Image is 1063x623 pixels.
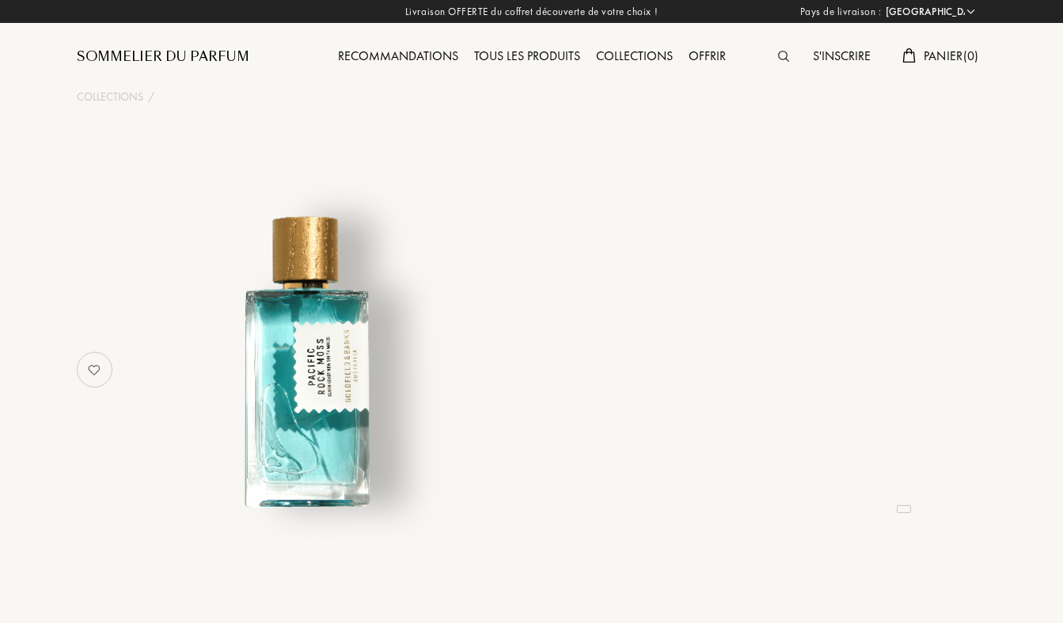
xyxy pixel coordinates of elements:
[681,47,734,67] div: Offrir
[330,47,466,64] a: Recommandations
[143,201,465,522] img: undefined undefined
[77,89,143,105] a: Collections
[805,47,879,67] div: S'inscrire
[148,89,154,105] div: /
[588,47,681,67] div: Collections
[965,6,977,17] img: arrow_w.png
[588,47,681,64] a: Collections
[77,47,249,66] a: Sommelier du Parfum
[924,47,979,64] span: Panier ( 0 )
[902,48,915,63] img: cart.svg
[466,47,588,64] a: Tous les produits
[805,47,879,64] a: S'inscrire
[681,47,734,64] a: Offrir
[466,47,588,67] div: Tous les produits
[800,4,882,20] span: Pays de livraison :
[78,354,110,386] img: no_like_p.png
[330,47,466,67] div: Recommandations
[778,51,789,62] img: search_icn.svg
